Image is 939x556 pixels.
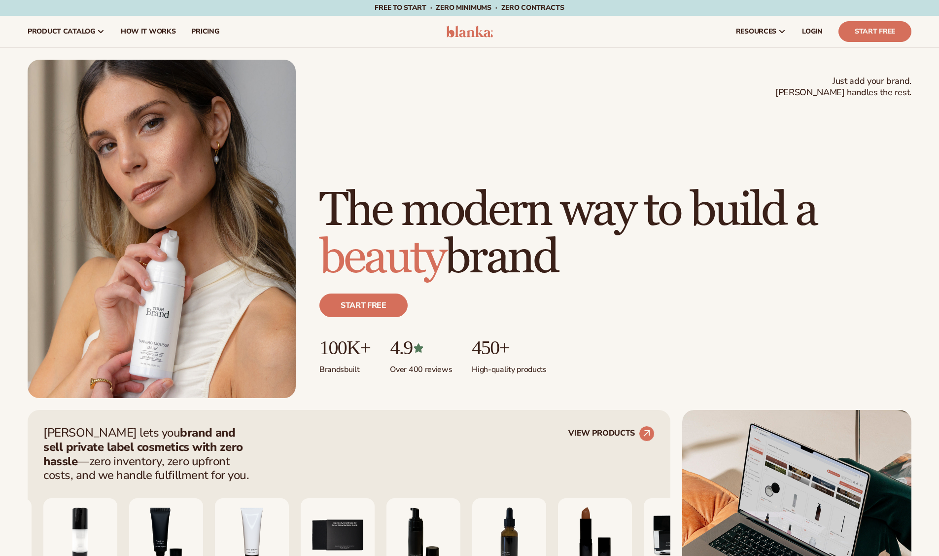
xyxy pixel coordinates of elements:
strong: brand and sell private label cosmetics with zero hassle [43,425,243,469]
a: resources [728,16,794,47]
span: Free to start · ZERO minimums · ZERO contracts [375,3,564,12]
a: How It Works [113,16,184,47]
p: 100K+ [319,337,370,359]
a: Start Free [838,21,911,42]
p: Brands built [319,359,370,375]
a: Start free [319,294,408,317]
a: LOGIN [794,16,831,47]
p: Over 400 reviews [390,359,452,375]
img: logo [446,26,493,37]
a: product catalog [20,16,113,47]
p: [PERSON_NAME] lets you —zero inventory, zero upfront costs, and we handle fulfillment for you. [43,426,255,482]
span: beauty [319,229,445,287]
p: 450+ [472,337,546,359]
span: resources [736,28,776,36]
span: Just add your brand. [PERSON_NAME] handles the rest. [775,75,911,99]
a: VIEW PRODUCTS [568,426,655,442]
span: product catalog [28,28,95,36]
img: Female holding tanning mousse. [28,60,296,398]
h1: The modern way to build a brand [319,187,911,282]
span: How It Works [121,28,176,36]
p: High-quality products [472,359,546,375]
a: pricing [183,16,227,47]
span: pricing [191,28,219,36]
p: 4.9 [390,337,452,359]
span: LOGIN [802,28,823,36]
